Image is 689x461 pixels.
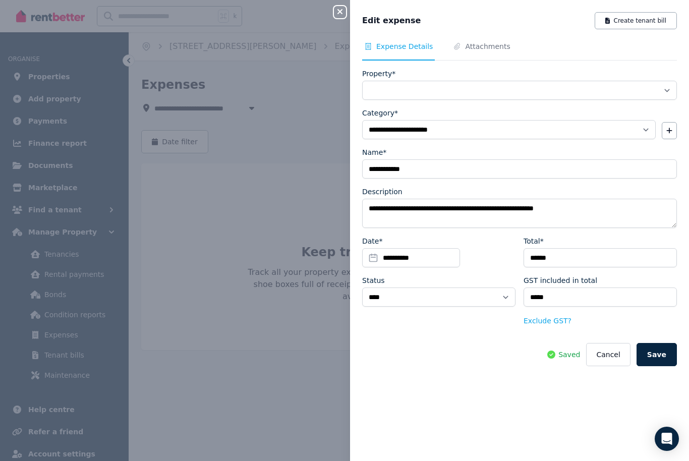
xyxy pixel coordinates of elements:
label: Status [362,275,385,285]
label: Name* [362,147,386,157]
button: Save [637,343,677,366]
div: Open Intercom Messenger [655,427,679,451]
label: Description [362,187,403,197]
label: Property* [362,69,395,79]
label: GST included in total [524,275,597,285]
button: Create tenant bill [595,12,677,29]
span: Attachments [465,41,510,51]
span: Expense Details [376,41,433,51]
span: Edit expense [362,15,421,27]
nav: Tabs [362,41,677,61]
label: Total* [524,236,544,246]
span: Saved [558,350,580,360]
button: Cancel [586,343,630,366]
button: Exclude GST? [524,316,571,326]
label: Date* [362,236,382,246]
label: Category* [362,108,398,118]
